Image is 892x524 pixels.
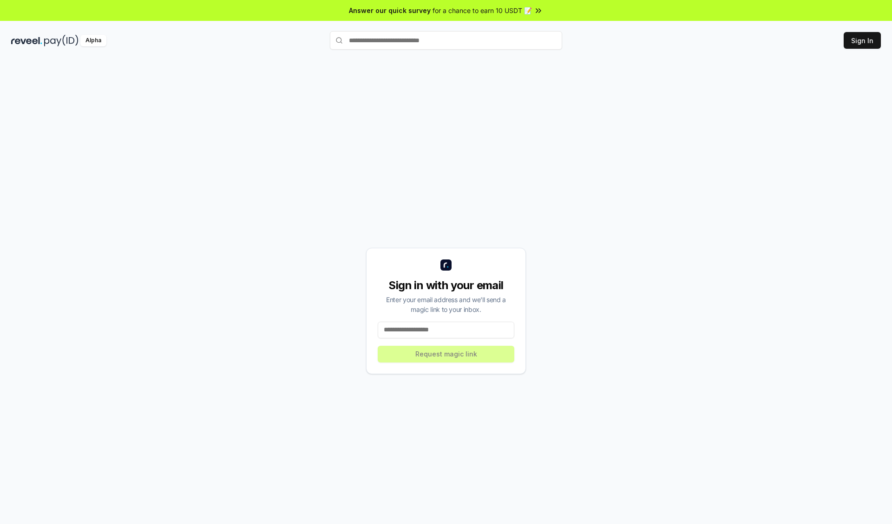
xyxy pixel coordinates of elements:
img: logo_small [440,259,452,271]
img: reveel_dark [11,35,42,46]
div: Alpha [80,35,106,46]
span: Answer our quick survey [349,6,431,15]
img: pay_id [44,35,79,46]
div: Sign in with your email [378,278,514,293]
div: Enter your email address and we’ll send a magic link to your inbox. [378,295,514,314]
span: for a chance to earn 10 USDT 📝 [433,6,532,15]
button: Sign In [844,32,881,49]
